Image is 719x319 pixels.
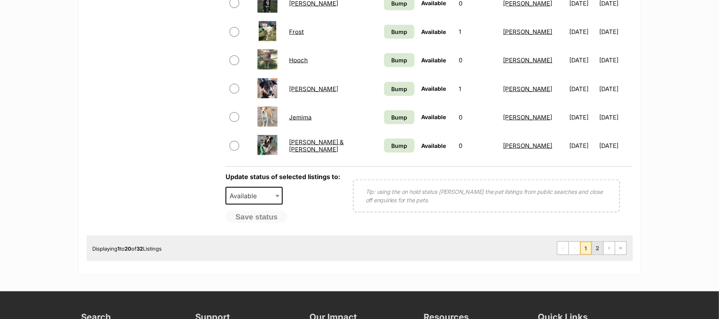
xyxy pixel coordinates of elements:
[599,132,632,159] td: [DATE]
[566,132,598,159] td: [DATE]
[422,114,446,120] span: Available
[93,245,162,252] span: Displaying to of Listings
[391,142,407,150] span: Bump
[289,85,339,93] a: [PERSON_NAME]
[118,245,120,252] strong: 1
[503,114,553,121] a: [PERSON_NAME]
[391,85,407,93] span: Bump
[384,139,414,153] a: Bump
[503,85,553,93] a: [PERSON_NAME]
[384,25,414,39] a: Bump
[599,75,632,103] td: [DATE]
[226,173,340,181] label: Update status of selected listings to:
[289,114,312,121] a: Jemima
[592,242,603,255] a: Page 2
[391,113,407,122] span: Bump
[226,211,288,223] button: Save status
[384,82,414,96] a: Bump
[366,187,607,204] p: Tip: using the on hold status [PERSON_NAME] the pet listings from public searches and close off e...
[289,138,344,153] a: [PERSON_NAME] & [PERSON_NAME]
[503,28,553,36] a: [PERSON_NAME]
[580,242,592,255] span: Page 1
[456,18,499,46] td: 1
[422,57,446,64] span: Available
[226,190,265,201] span: Available
[503,56,553,64] a: [PERSON_NAME]
[226,187,283,205] span: Available
[566,46,598,74] td: [DATE]
[456,104,499,131] td: 0
[503,142,553,150] a: [PERSON_NAME]
[456,46,499,74] td: 0
[422,28,446,35] span: Available
[599,46,632,74] td: [DATE]
[125,245,132,252] strong: 20
[456,132,499,159] td: 0
[599,18,632,46] td: [DATE]
[137,245,143,252] strong: 32
[557,241,627,255] nav: Pagination
[569,242,580,255] span: Previous page
[384,110,414,124] a: Bump
[391,28,407,36] span: Bump
[289,56,308,64] a: Hooch
[604,242,615,255] a: Next page
[557,242,568,255] span: First page
[422,85,446,92] span: Available
[384,53,414,67] a: Bump
[566,104,598,131] td: [DATE]
[566,18,598,46] td: [DATE]
[422,142,446,149] span: Available
[391,56,407,64] span: Bump
[289,28,304,36] a: Frost
[566,75,598,103] td: [DATE]
[615,242,626,255] a: Last page
[599,104,632,131] td: [DATE]
[456,75,499,103] td: 1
